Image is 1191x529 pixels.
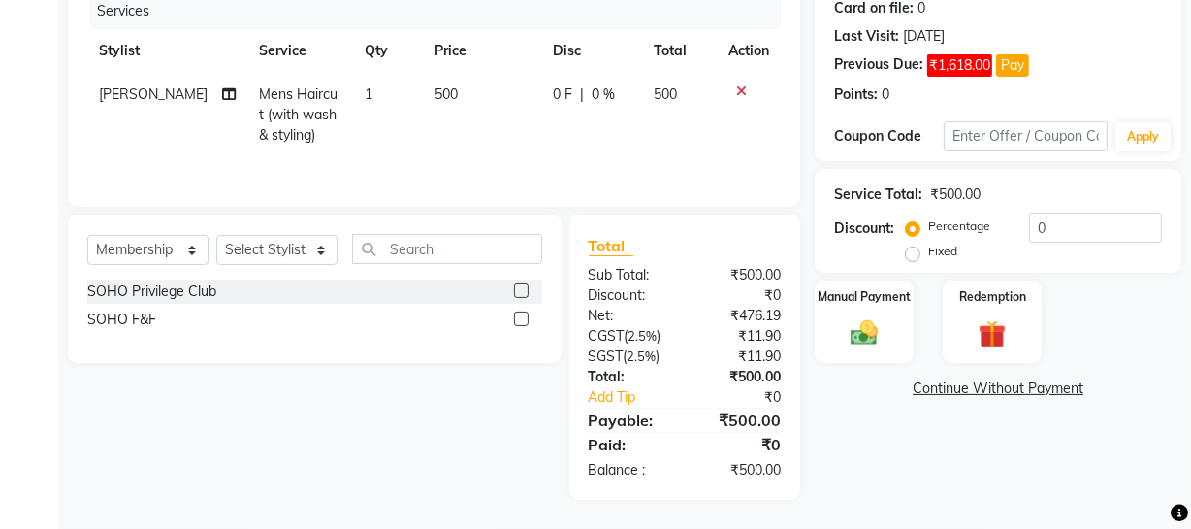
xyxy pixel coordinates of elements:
div: [DATE] [903,26,945,47]
label: Fixed [928,243,957,260]
span: | [580,84,584,105]
span: 500 [435,85,458,103]
span: 2.5% [628,328,658,344]
div: ( ) [574,347,685,367]
label: Manual Payment [818,288,911,306]
a: Continue Without Payment [819,379,1177,399]
img: _cash.svg [842,317,886,349]
div: ₹500.00 [685,460,795,480]
span: Mens Haircut (with wash & styling) [259,85,338,144]
span: 0 % [592,84,615,105]
th: Action [717,29,781,73]
button: Apply [1115,122,1171,151]
label: Redemption [959,288,1026,306]
div: ₹500.00 [685,367,795,387]
span: 1 [365,85,372,103]
label: Percentage [928,217,990,235]
div: ₹500.00 [930,184,981,205]
th: Stylist [87,29,247,73]
div: ₹11.90 [685,347,795,367]
th: Disc [541,29,642,73]
div: Paid: [574,433,685,456]
th: Total [642,29,717,73]
div: Balance : [574,460,685,480]
img: _gift.svg [970,317,1014,351]
div: Total: [574,367,685,387]
div: ₹476.19 [685,306,795,326]
div: SOHO Privilege Club [87,281,216,302]
div: SOHO F&F [87,310,156,330]
div: Previous Due: [834,54,923,77]
span: CGST [589,327,625,345]
div: Service Total: [834,184,922,205]
div: Discount: [574,285,685,306]
div: ₹0 [685,433,795,456]
div: ₹500.00 [685,409,795,432]
th: Service [247,29,352,73]
div: Sub Total: [574,265,685,285]
span: Total [589,236,633,256]
input: Enter Offer / Coupon Code [944,121,1108,151]
div: Discount: [834,218,894,239]
div: Coupon Code [834,126,944,147]
span: 2.5% [628,348,657,364]
input: Search [352,234,542,264]
div: Points: [834,84,878,105]
span: 0 F [553,84,572,105]
div: 0 [882,84,889,105]
div: Payable: [574,409,685,432]
div: Net: [574,306,685,326]
span: 500 [654,85,677,103]
div: Last Visit: [834,26,899,47]
th: Price [423,29,542,73]
span: ₹1,618.00 [927,54,992,77]
div: ( ) [574,326,685,347]
span: [PERSON_NAME] [99,85,208,103]
span: SGST [589,347,624,365]
div: ₹0 [703,387,795,408]
div: ₹11.90 [685,326,795,347]
button: Pay [996,54,1029,77]
div: ₹0 [685,285,795,306]
th: Qty [353,29,423,73]
a: Add Tip [574,387,703,408]
div: ₹500.00 [685,265,795,285]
